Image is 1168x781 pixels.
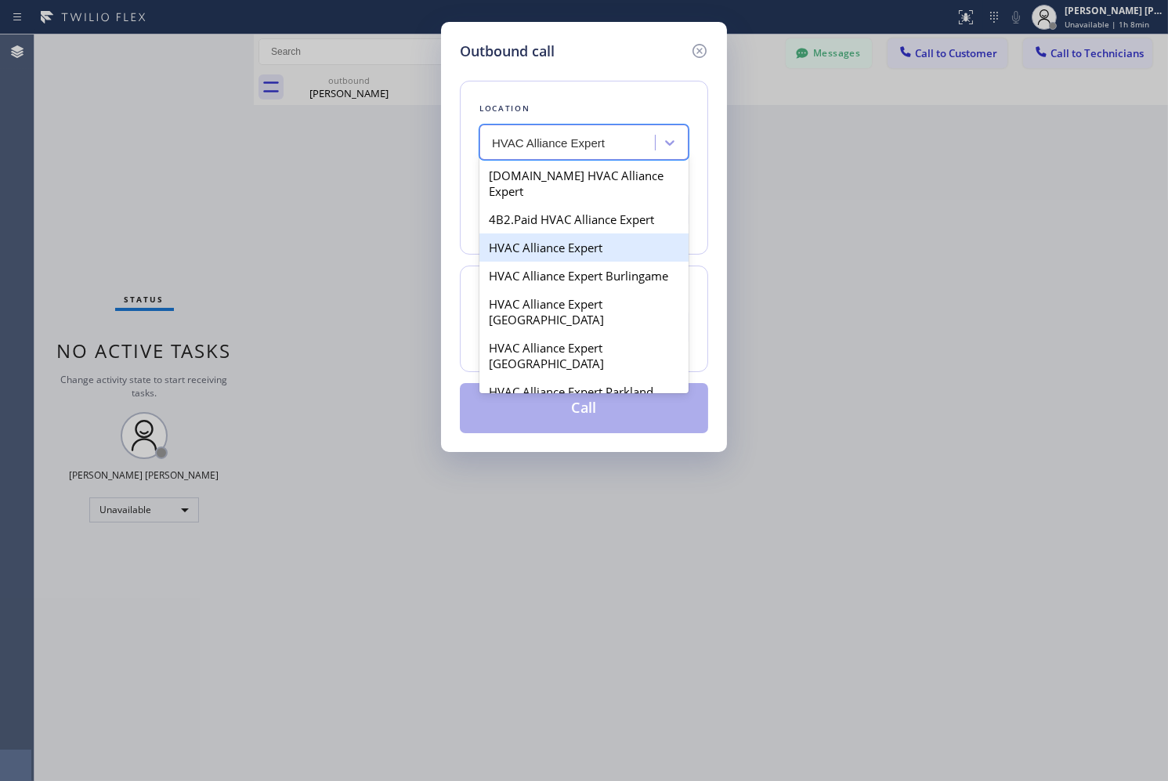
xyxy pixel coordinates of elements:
[479,233,689,262] div: HVAC Alliance Expert
[460,41,555,62] h5: Outbound call
[479,205,689,233] div: 4B2.Paid HVAC Alliance Expert
[479,334,689,378] div: HVAC Alliance Expert [GEOGRAPHIC_DATA]
[479,262,689,290] div: HVAC Alliance Expert Burlingame
[479,161,689,205] div: [DOMAIN_NAME] HVAC Alliance Expert
[479,100,689,117] div: Location
[460,383,708,433] button: Call
[479,378,689,406] div: HVAC Alliance Expert Parkland
[479,290,689,334] div: HVAC Alliance Expert [GEOGRAPHIC_DATA]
